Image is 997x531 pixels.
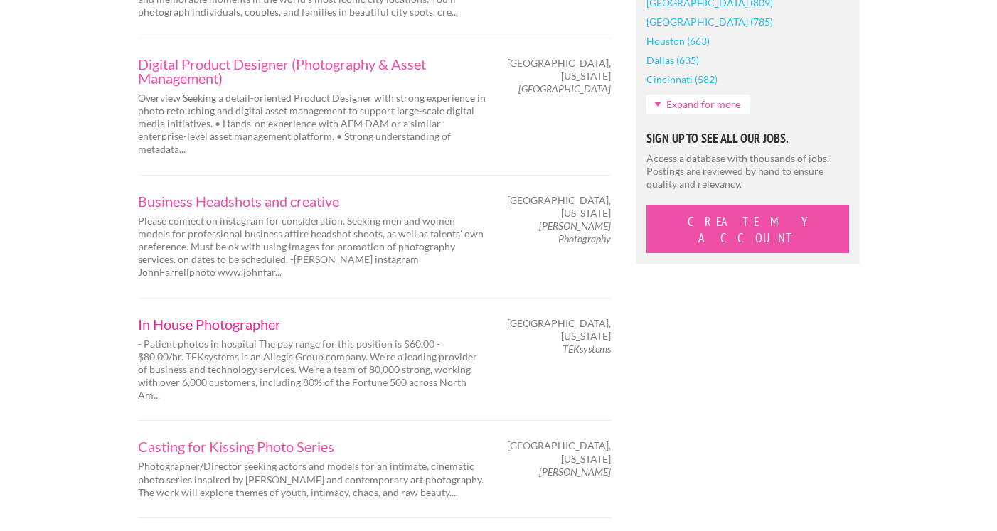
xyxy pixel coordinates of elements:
a: Dallas (635) [646,50,699,70]
span: [GEOGRAPHIC_DATA], [US_STATE] [507,57,611,82]
p: - Patient photos in hospital The pay range for this position is $60.00 - $80.00/hr. TEKsystems is... [138,338,486,402]
p: Access a database with thousands of jobs. Postings are reviewed by hand to ensure quality and rel... [646,152,849,191]
em: [PERSON_NAME] Photography [539,220,611,245]
em: [GEOGRAPHIC_DATA] [518,82,611,95]
a: Casting for Kissing Photo Series [138,439,486,454]
a: In House Photographer [138,317,486,331]
em: [PERSON_NAME] [539,466,611,478]
em: TEKsystems [563,343,611,355]
a: Digital Product Designer (Photography & Asset Management) [138,57,486,85]
p: Please connect on instagram for consideration. Seeking men and women models for professional busi... [138,215,486,279]
h5: Sign Up to See All Our Jobs. [646,132,849,145]
span: [GEOGRAPHIC_DATA], [US_STATE] [507,317,611,343]
p: Photographer/Director seeking actors and models for an intimate, cinematic photo series inspired ... [138,460,486,499]
span: [GEOGRAPHIC_DATA], [US_STATE] [507,439,611,465]
a: Expand for more [646,95,750,114]
p: Overview Seeking a detail-oriented Product Designer with strong experience in photo retouching an... [138,92,486,156]
a: Cincinnati (582) [646,70,718,89]
button: Create My Account [646,205,849,253]
span: [GEOGRAPHIC_DATA], [US_STATE] [507,194,611,220]
a: Business Headshots and creative [138,194,486,208]
a: Houston (663) [646,31,710,50]
a: [GEOGRAPHIC_DATA] (785) [646,12,773,31]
